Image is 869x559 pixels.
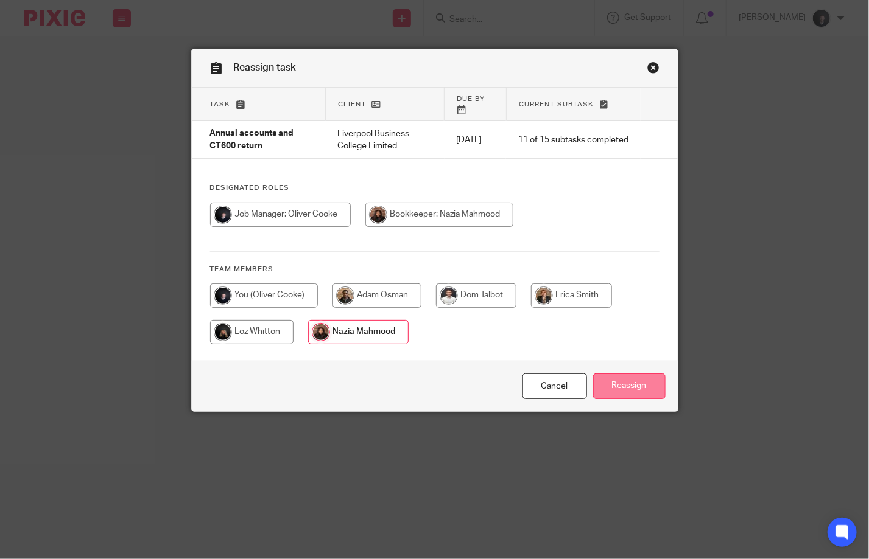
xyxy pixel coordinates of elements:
[338,101,366,108] span: Client
[210,265,660,274] h4: Team members
[210,101,231,108] span: Task
[506,121,641,159] td: 11 of 15 subtasks completed
[519,101,594,108] span: Current subtask
[210,130,294,151] span: Annual accounts and CT600 return
[234,63,297,72] span: Reassign task
[457,134,494,146] p: [DATE]
[647,61,660,78] a: Close this dialog window
[210,183,660,193] h4: Designated Roles
[593,373,666,400] input: Reassign
[337,128,432,153] p: Liverpool Business College Limited
[457,95,485,102] span: Due by
[522,373,587,400] a: Close this dialog window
